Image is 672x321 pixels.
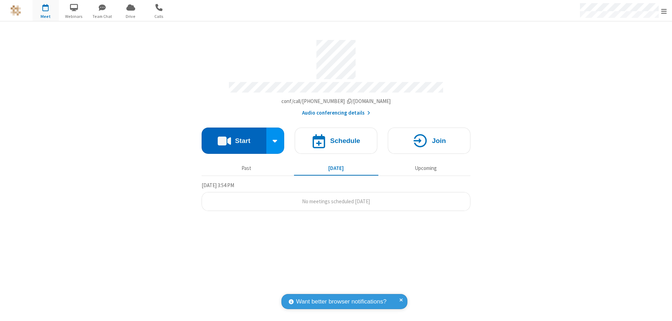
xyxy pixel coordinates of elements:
[302,198,370,205] span: No meetings scheduled [DATE]
[204,162,289,175] button: Past
[295,128,377,154] button: Schedule
[235,137,250,144] h4: Start
[432,137,446,144] h4: Join
[384,162,468,175] button: Upcoming
[266,128,285,154] div: Start conference options
[146,13,172,20] span: Calls
[294,162,378,175] button: [DATE]
[302,109,370,117] button: Audio conferencing details
[61,13,87,20] span: Webinars
[281,97,391,105] button: Copy my meeting room linkCopy my meeting room link
[202,181,470,211] section: Today's Meetings
[118,13,144,20] span: Drive
[10,5,21,16] img: QA Selenium DO NOT DELETE OR CHANGE
[330,137,360,144] h4: Schedule
[202,128,266,154] button: Start
[89,13,115,20] span: Team Chat
[388,128,470,154] button: Join
[654,303,667,316] iframe: Chat
[281,98,391,104] span: Copy my meeting room link
[202,35,470,117] section: Account details
[202,182,234,189] span: [DATE] 3:54 PM
[33,13,59,20] span: Meet
[296,297,386,306] span: Want better browser notifications?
